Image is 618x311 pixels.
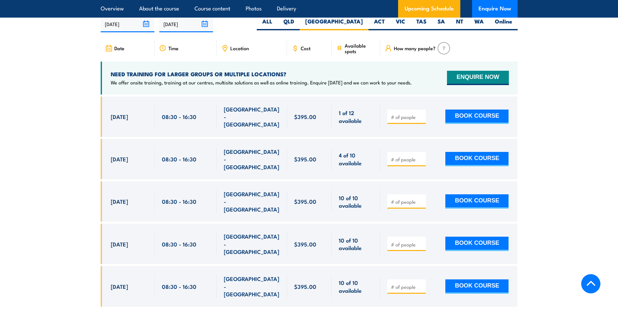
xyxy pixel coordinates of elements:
[162,113,196,120] span: 08:30 - 16:30
[391,156,424,163] input: # of people
[224,232,280,255] span: [GEOGRAPHIC_DATA] - [GEOGRAPHIC_DATA]
[469,18,489,30] label: WA
[445,279,509,294] button: BOOK COURSE
[339,194,373,209] span: 10 of 10 available
[162,283,196,290] span: 08:30 - 16:30
[432,18,451,30] label: SA
[162,198,196,205] span: 08:30 - 16:30
[111,155,128,163] span: [DATE]
[294,155,316,163] span: $395.00
[391,199,424,205] input: # of people
[339,236,373,252] span: 10 of 10 available
[257,18,278,30] label: ALL
[489,18,518,30] label: Online
[391,114,424,120] input: # of people
[159,16,213,32] input: To date
[294,113,316,120] span: $395.00
[230,45,249,51] span: Location
[224,105,280,128] span: [GEOGRAPHIC_DATA] - [GEOGRAPHIC_DATA]
[339,109,373,124] span: 1 of 12 available
[391,284,424,290] input: # of people
[339,151,373,167] span: 4 of 10 available
[224,275,280,298] span: [GEOGRAPHIC_DATA] - [GEOGRAPHIC_DATA]
[391,241,424,248] input: # of people
[294,240,316,248] span: $395.00
[345,43,376,54] span: Available spots
[162,240,196,248] span: 08:30 - 16:30
[162,155,196,163] span: 08:30 - 16:30
[447,71,509,85] button: ENQUIRE NOW
[101,16,154,32] input: From date
[339,279,373,294] span: 10 of 10 available
[394,45,436,51] span: How many people?
[445,237,509,251] button: BOOK COURSE
[111,198,128,205] span: [DATE]
[224,148,280,170] span: [GEOGRAPHIC_DATA] - [GEOGRAPHIC_DATA]
[111,113,128,120] span: [DATE]
[278,18,300,30] label: QLD
[111,70,412,78] h4: NEED TRAINING FOR LARGER GROUPS OR MULTIPLE LOCATIONS?
[445,110,509,124] button: BOOK COURSE
[111,283,128,290] span: [DATE]
[451,18,469,30] label: NT
[368,18,390,30] label: ACT
[114,45,124,51] span: Date
[111,240,128,248] span: [DATE]
[294,283,316,290] span: $395.00
[301,45,310,51] span: Cost
[224,190,280,213] span: [GEOGRAPHIC_DATA] - [GEOGRAPHIC_DATA]
[445,194,509,209] button: BOOK COURSE
[111,79,412,86] p: We offer onsite training, training at our centres, multisite solutions as well as online training...
[168,45,179,51] span: Time
[300,18,368,30] label: [GEOGRAPHIC_DATA]
[390,18,411,30] label: VIC
[445,152,509,166] button: BOOK COURSE
[411,18,432,30] label: TAS
[294,198,316,205] span: $395.00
